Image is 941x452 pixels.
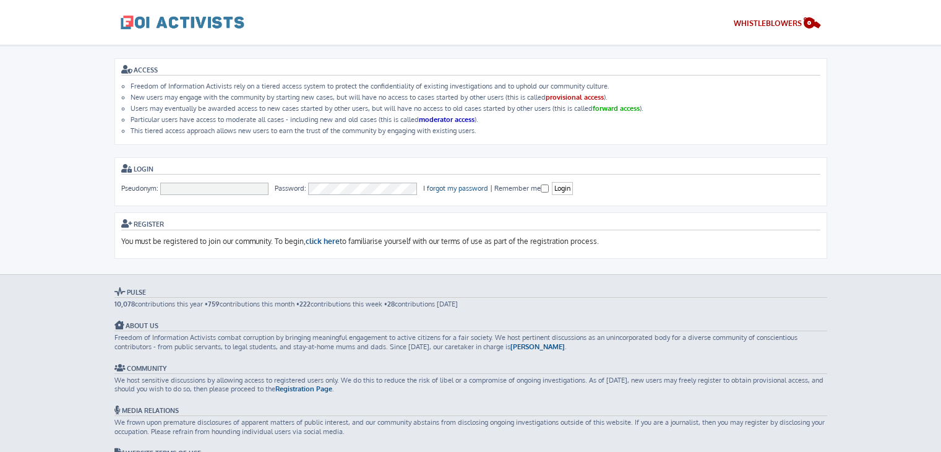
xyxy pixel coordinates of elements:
h3: About Us [114,321,827,331]
p: Freedom of Information Activists combat corruption by bringing meaningful engagement to active ci... [114,333,827,351]
h3: Media Relations [114,406,827,416]
span: Pseudonym: [121,184,158,193]
input: Password: [308,183,417,195]
strong: 759 [208,300,220,308]
strong: 222 [299,300,311,308]
strong: 28 [387,300,395,308]
li: Freedom of Information Activists rely on a tiered access system to protect the confidentiality of... [131,82,820,90]
li: New users may engage with the community by starting new cases, but will have no access to cases s... [131,93,820,102]
p: We host sensitive discussions by allowing access to registered users only. We do this to reduce t... [114,376,827,394]
h3: Register [121,219,820,230]
span: Password: [275,184,306,193]
input: Remember me [541,185,549,193]
h3: Pulse [114,287,827,298]
strong: 10,078 [114,300,135,308]
span: | [490,184,492,193]
a: I forgot my password [423,184,488,193]
input: Login [552,182,573,195]
h3: Login [121,164,820,175]
a: Registration Page [275,385,332,393]
li: Users may eventually be awarded access to new cases started by other users, but will have no acce... [131,104,820,113]
li: Particular users have access to moderate all cases - including new and old cases (this is called ). [131,115,820,124]
a: FOI Activists [121,6,244,38]
span: WHISTLEBLOWERS [734,19,802,28]
a: [PERSON_NAME] [510,342,565,351]
li: This tiered access approach allows new users to earn the trust of the community by engaging with ... [131,126,820,135]
input: Pseudonym: [160,183,269,195]
a: click here [306,237,340,247]
label: Remember me [494,184,550,193]
a: Whistleblowers [734,16,821,33]
p: contributions this year • contributions this month • contributions this week • contributions [DATE] [114,300,827,308]
p: You must be registered to join our community. To begin, to familiarise yourself with our terms of... [121,237,820,247]
strong: moderator access [419,115,475,124]
h3: ACCESS [121,65,820,76]
h3: Community [114,363,827,374]
strong: forward access [593,104,640,113]
p: We frown upon premature disclosures of apparent matters of public interest, and our community abs... [114,418,827,436]
strong: provisional access [546,93,604,102]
